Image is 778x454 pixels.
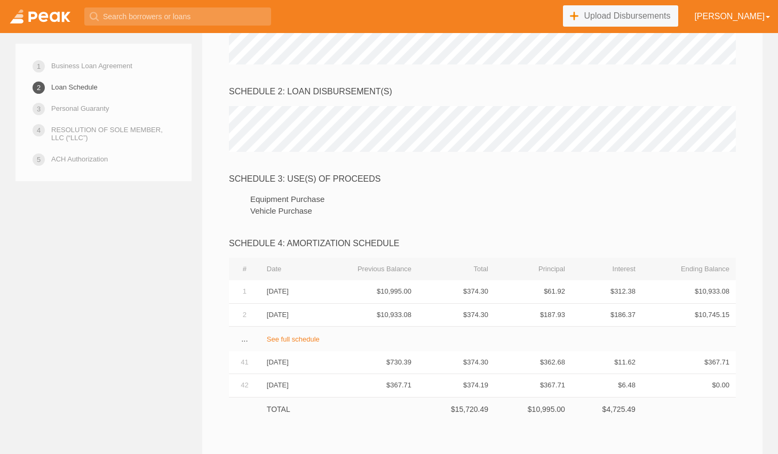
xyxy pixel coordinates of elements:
[51,150,108,168] a: ACH Authorization
[267,335,320,343] a: See full schedule
[418,258,495,281] th: Total
[642,258,736,281] th: Ending Balance
[642,280,736,303] td: $10,933.08
[260,351,316,374] td: [DATE]
[260,258,316,281] th: Date
[571,303,642,327] td: $186.37
[495,303,571,327] td: $187.93
[51,56,132,75] a: Business Loan Agreement
[51,99,109,118] a: Personal Guaranty
[229,238,736,250] div: SCHEDULE 4: AMORTIZATION SCHEDULE
[229,258,260,281] th: #
[642,351,736,374] td: $367.71
[495,351,571,374] td: $362.68
[418,280,495,303] td: $374.30
[229,303,260,327] td: 2
[260,398,316,421] td: TOTAL
[316,351,418,374] td: $730.39
[229,374,260,398] td: 42
[418,303,495,327] td: $374.30
[495,374,571,398] td: $367.71
[229,86,736,98] div: SCHEDULE 2: LOAN DISBURSEMENT(S)
[260,280,316,303] td: [DATE]
[642,374,736,398] td: $0.00
[229,327,260,351] td: ...
[571,374,642,398] td: $6.48
[250,193,736,205] li: Equipment Purchase
[229,351,260,374] td: 41
[571,280,642,303] td: $312.38
[316,258,418,281] th: Previous Balance
[563,5,679,27] a: Upload Disbursements
[84,7,271,26] input: Search borrowers or loans
[316,303,418,327] td: $10,933.08
[51,78,98,96] a: Loan Schedule
[250,205,736,216] li: Vehicle Purchase
[571,398,642,421] td: $4,725.49
[495,280,571,303] td: $61.92
[571,351,642,374] td: $11.62
[495,398,571,421] td: $10,995.00
[571,258,642,281] th: Interest
[260,374,316,398] td: [DATE]
[642,303,736,327] td: $10,745.15
[495,258,571,281] th: Principal
[229,173,736,185] div: SCHEDULE 3: USE(S) OF PROCEEDS
[260,303,316,327] td: [DATE]
[418,398,495,421] td: $15,720.49
[51,120,174,147] a: RESOLUTION OF SOLE MEMBER, LLC (“LLC”)
[316,374,418,398] td: $367.71
[418,374,495,398] td: $374.19
[418,351,495,374] td: $374.30
[229,280,260,303] td: 1
[316,280,418,303] td: $10,995.00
